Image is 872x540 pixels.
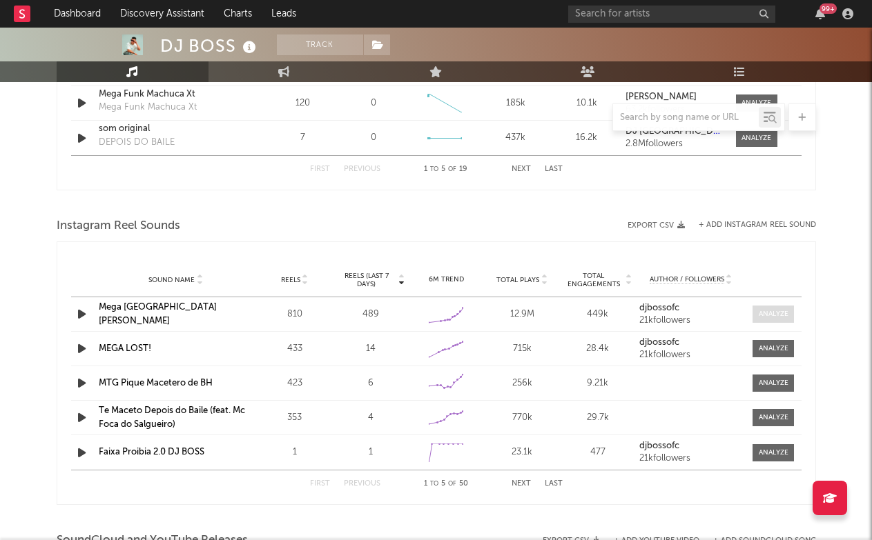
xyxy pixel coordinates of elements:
[57,218,180,234] span: Instagram Reel Sounds
[336,308,405,321] div: 489
[563,342,632,356] div: 28.4k
[545,480,563,488] button: Last
[554,131,619,145] div: 16.2k
[336,446,405,459] div: 1
[639,350,743,360] div: 21k followers
[310,166,330,173] button: First
[639,441,679,450] strong: djbossofc
[626,92,697,101] strong: [PERSON_NAME]
[260,377,329,390] div: 423
[487,342,556,356] div: 715k
[626,127,721,137] a: DJ [GEOGRAPHIC_DATA]
[487,446,556,459] div: 23.1k
[260,411,329,425] div: 353
[448,166,456,172] span: of
[626,92,721,102] a: [PERSON_NAME]
[99,344,151,353] a: MEGA LOST!
[430,166,438,172] span: to
[277,34,363,55] button: Track
[699,221,816,229] button: + Add Instagram Reel Sound
[563,446,632,459] div: 477
[260,308,329,321] div: 810
[99,303,217,326] a: Mega [GEOGRAPHIC_DATA][PERSON_NAME]
[545,166,563,173] button: Last
[336,272,397,288] span: Reels (last 7 days)
[685,221,816,229] div: + Add Instagram Reel Sound
[568,6,775,23] input: Search for artists
[487,377,556,390] div: 256k
[496,276,539,284] span: Total Plays
[512,480,531,488] button: Next
[336,411,405,425] div: 4
[639,338,743,348] a: djbossofc
[815,8,825,19] button: 99+
[371,131,376,145] div: 0
[483,131,548,145] div: 437k
[271,97,335,110] div: 120
[628,221,685,230] button: Export CSV
[408,161,484,178] div: 1 5 19
[260,446,329,459] div: 1
[820,3,837,14] div: 99 +
[260,342,329,356] div: 433
[563,377,632,390] div: 9.21k
[160,34,260,57] div: DJ BOSS
[613,112,759,123] input: Search by song name or URL
[487,308,556,321] div: 12.9M
[99,379,213,388] a: MTG Pique Macetero de BH
[99,406,245,429] a: Te Maceto Depois do Baile (feat. Mc Foca do Salgueiro)
[554,97,619,110] div: 10.1k
[336,377,405,390] div: 6
[344,166,380,173] button: Previous
[639,454,743,463] div: 21k followers
[344,480,380,488] button: Previous
[563,272,624,288] span: Total Engagements
[639,316,743,326] div: 21k followers
[148,276,195,284] span: Sound Name
[626,139,721,149] div: 2.8M followers
[639,338,679,347] strong: djbossofc
[639,303,679,312] strong: djbossofc
[639,303,743,313] a: djbossofc
[408,476,484,492] div: 1 5 50
[412,274,481,285] div: 6M Trend
[563,308,632,321] div: 449k
[639,441,743,451] a: djbossofc
[99,101,197,114] div: Mega Funk Machuca Xt
[430,481,438,487] span: to
[650,275,724,284] span: Author / Followers
[99,88,243,101] a: Mega Funk Machuca Xt
[310,480,330,488] button: First
[626,127,733,136] strong: DJ [GEOGRAPHIC_DATA]
[483,97,548,110] div: 185k
[99,448,204,457] a: Faixa Proibia 2.0 DJ BOSS
[336,342,405,356] div: 14
[99,136,175,150] div: DEPOIS DO BAILE
[512,166,531,173] button: Next
[448,481,456,487] span: of
[281,276,300,284] span: Reels
[487,411,556,425] div: 770k
[563,411,632,425] div: 29.7k
[371,97,376,110] div: 0
[271,131,335,145] div: 7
